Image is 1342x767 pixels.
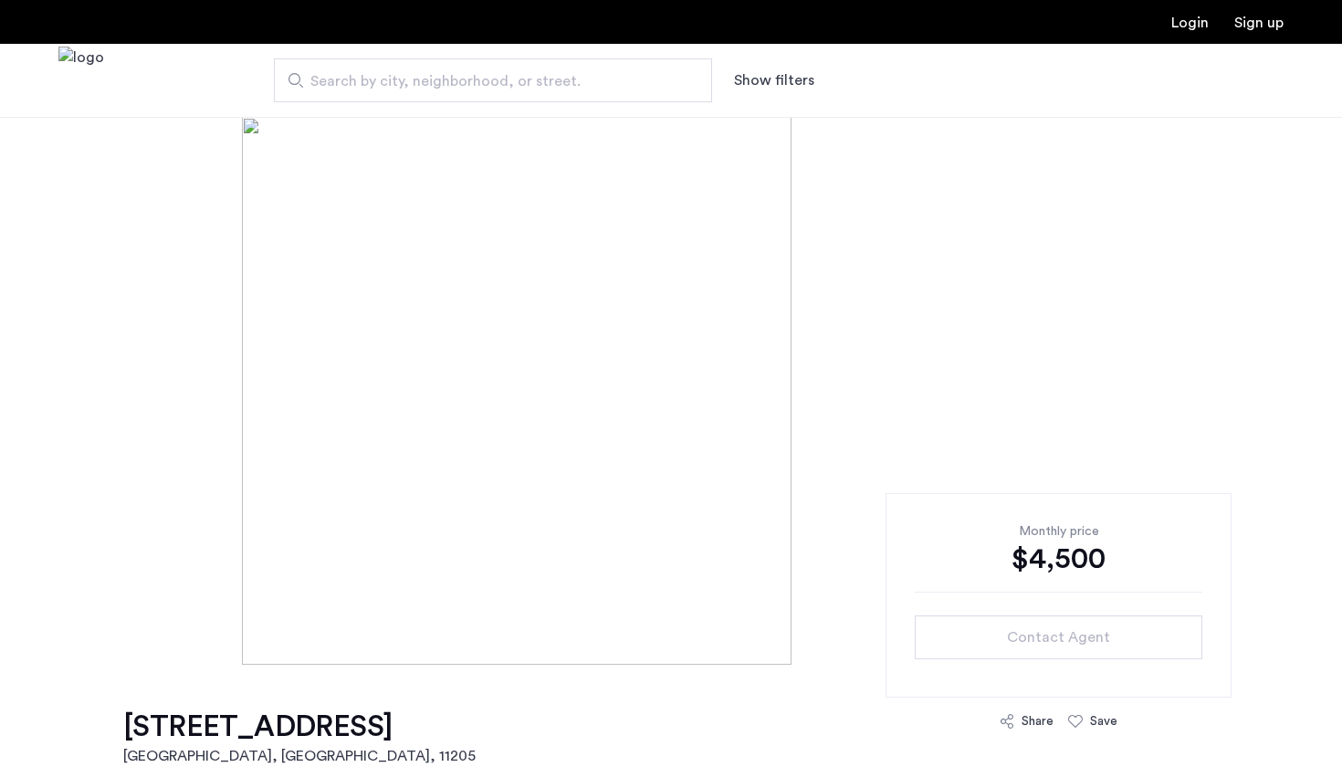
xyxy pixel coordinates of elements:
[1234,16,1284,30] a: Registration
[58,47,104,115] img: logo
[310,70,661,92] span: Search by city, neighborhood, or street.
[242,117,1101,665] img: [object%20Object]
[1022,712,1054,730] div: Share
[58,47,104,115] a: Cazamio Logo
[915,522,1202,541] div: Monthly price
[915,615,1202,659] button: button
[274,58,712,102] input: Apartment Search
[1007,626,1110,648] span: Contact Agent
[123,745,476,767] h2: [GEOGRAPHIC_DATA], [GEOGRAPHIC_DATA] , 11205
[123,709,476,767] a: [STREET_ADDRESS][GEOGRAPHIC_DATA], [GEOGRAPHIC_DATA], 11205
[734,69,814,91] button: Show or hide filters
[1090,712,1117,730] div: Save
[915,541,1202,577] div: $4,500
[1171,16,1209,30] a: Login
[123,709,476,745] h1: [STREET_ADDRESS]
